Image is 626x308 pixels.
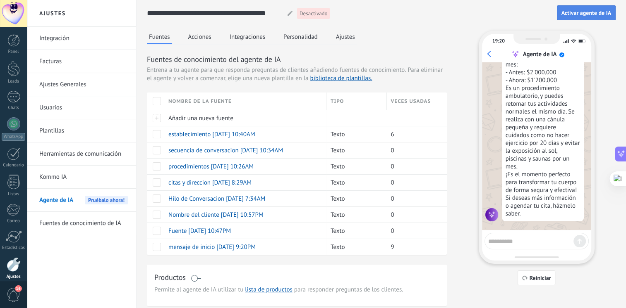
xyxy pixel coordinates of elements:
[164,175,322,190] div: citas y direccion 08/10/2025 8:29AM
[387,142,441,158] div: 0
[326,239,383,255] div: Texto
[164,126,322,142] div: establecimiento 08/10/2025 10:40AM
[334,31,357,43] button: Ajustes
[168,243,256,251] span: mensaje de inicio [DATE] 9:20PM
[557,5,616,20] button: Activar agente de IA
[39,166,128,189] a: Kommo IA
[387,159,441,174] div: 0
[168,195,265,203] span: Hilo de Conversacion [DATE] 7:34AM
[331,211,345,219] span: Texto
[331,179,345,187] span: Texto
[39,27,128,50] a: Integración
[2,245,26,251] div: Estadísticas
[326,175,383,190] div: Texto
[27,50,136,73] li: Facturas
[39,189,73,212] span: Agente de IA
[310,74,372,82] a: biblioteca de plantillas.
[39,119,128,142] a: Plantillas
[147,54,447,64] h3: Fuentes de conocimiento del agente de IA
[27,27,136,50] li: Integración
[2,274,26,280] div: Ajustes
[168,163,254,171] span: procedimientos [DATE] 10:26AM
[2,133,25,141] div: WhatsApp
[530,275,551,281] span: Reiniciar
[391,179,394,187] span: 0
[147,66,406,74] span: Entrena a tu agente para que responda preguntas de clientes añadiendo fuentes de conocimiento.
[518,270,556,285] button: Reiniciar
[2,218,26,224] div: Correo
[39,50,128,73] a: Facturas
[387,207,441,223] div: 0
[2,192,26,197] div: Listas
[326,207,383,223] div: Texto
[391,211,394,219] span: 0
[186,31,213,43] button: Acciones
[326,223,383,239] div: Texto
[39,73,128,96] a: Ajustes Generales
[85,196,128,204] span: Pruébalo ahora!
[331,227,345,235] span: Texto
[326,159,383,174] div: Texto
[27,119,136,142] li: Plantillas
[164,207,322,223] div: Nombre del cliente 07/10/2025 10:57PM
[331,195,345,203] span: Texto
[391,163,394,171] span: 0
[387,126,441,142] div: 6
[147,66,443,82] span: Para eliminar el agente y volver a comenzar, elige una nueva plantilla en la
[39,189,128,212] a: Agente de IA Pruébalo ahora!
[387,239,441,255] div: 9
[27,166,136,189] li: Kommo IA
[164,239,322,255] div: mensaje de inicio 07/10/2025 9:20PM
[168,227,231,235] span: Fuente [DATE] 10:47PM
[27,189,136,212] li: Agente de IA
[331,130,345,138] span: Texto
[39,142,128,166] a: Herramientas de comunicación
[154,286,439,294] span: Permite al agente de IA utilizar tu para responder preguntas de los clientes.
[2,49,26,54] div: Panel
[331,163,345,171] span: Texto
[15,285,22,292] span: 16
[387,175,441,190] div: 0
[387,223,441,239] div: 0
[326,126,383,142] div: Texto
[2,163,26,168] div: Calendario
[164,92,326,110] div: Nombre de la fuente
[300,9,327,18] span: Desactivado
[164,142,322,158] div: secuencia de conversacion 08/10/2025 10:34AM
[168,130,255,138] span: establecimiento [DATE] 10:40AM
[2,79,26,84] div: Leads
[168,147,283,154] span: secuencia de conversacion [DATE] 10:34AM
[168,114,233,122] span: Añadir una nueva fuente
[281,31,320,43] button: Personalidad
[561,10,611,16] span: Activar agente de IA
[391,147,394,154] span: 0
[164,159,322,174] div: procedimientos 08/10/2025 10:26AM
[387,191,441,206] div: 0
[391,195,394,203] span: 0
[39,96,128,119] a: Usuarios
[492,38,505,44] div: 19:20
[164,223,322,239] div: Fuente 07/10/2025 10:47PM
[523,50,556,58] div: Agente de IA
[331,147,345,154] span: Texto
[164,191,322,206] div: Hilo de Conversacion 08/10/2025 7:34AM
[147,31,172,44] button: Fuentes
[391,130,394,138] span: 6
[168,179,252,187] span: citas y direccion [DATE] 8:29AM
[331,243,345,251] span: Texto
[27,96,136,119] li: Usuarios
[39,212,128,235] a: Fuentes de conocimiento de IA
[228,31,268,43] button: Integraciones
[27,73,136,96] li: Ajustes Generales
[27,142,136,166] li: Herramientas de comunicación
[326,92,386,110] div: Tipo
[391,227,394,235] span: 0
[326,191,383,206] div: Texto
[168,211,264,219] span: Nombre del cliente [DATE] 10:57PM
[2,105,26,111] div: Chats
[326,142,383,158] div: Texto
[387,92,447,110] div: Veces usadas
[154,272,186,282] h3: Productos
[485,208,499,221] img: agent icon
[245,286,292,294] a: lista de productos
